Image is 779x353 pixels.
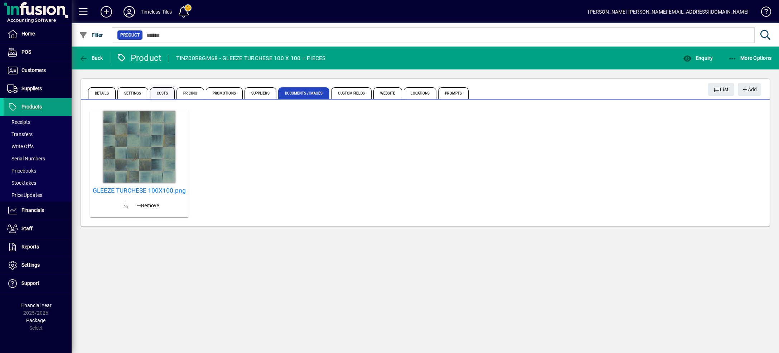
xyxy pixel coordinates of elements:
[150,87,175,99] span: Costs
[21,86,42,91] span: Suppliers
[206,87,243,99] span: Promotions
[4,80,72,98] a: Suppliers
[726,52,774,64] button: More Options
[176,53,325,64] div: TINZ00R8GM68 - GLEEZE TURCHESE 100 X 100 = PIECES
[4,177,72,189] a: Stocktakes
[7,168,36,174] span: Pricebooks
[681,52,715,64] button: Enquiry
[116,52,162,64] div: Product
[373,87,402,99] span: Website
[4,165,72,177] a: Pricebooks
[4,220,72,238] a: Staff
[278,87,330,99] span: Documents / Images
[4,62,72,79] a: Customers
[117,197,134,214] a: Download
[4,238,72,256] a: Reports
[21,67,46,73] span: Customers
[7,180,36,186] span: Stocktakes
[683,55,713,61] span: Enquiry
[134,199,162,212] button: Remove
[7,192,42,198] span: Price Updates
[4,116,72,128] a: Receipts
[4,256,72,274] a: Settings
[438,87,469,99] span: Prompts
[741,84,757,96] span: Add
[117,87,148,99] span: Settings
[331,87,371,99] span: Custom Fields
[77,29,105,42] button: Filter
[4,275,72,292] a: Support
[120,32,140,39] span: Product
[7,131,33,137] span: Transfers
[4,140,72,153] a: Write Offs
[79,55,103,61] span: Back
[714,84,729,96] span: List
[708,83,735,96] button: List
[21,207,44,213] span: Financials
[26,318,45,323] span: Package
[95,5,118,18] button: Add
[21,49,31,55] span: POS
[93,187,186,194] a: GLEEZE TURCHESE 100X100.png
[176,87,204,99] span: Pricing
[141,6,172,18] div: Timeless Tiles
[4,202,72,219] a: Financials
[245,87,276,99] span: Suppliers
[77,52,105,64] button: Back
[728,55,772,61] span: More Options
[118,5,141,18] button: Profile
[756,1,770,25] a: Knowledge Base
[88,87,116,99] span: Details
[7,156,45,161] span: Serial Numbers
[588,6,749,18] div: [PERSON_NAME] [PERSON_NAME][EMAIL_ADDRESS][DOMAIN_NAME]
[79,32,103,38] span: Filter
[738,83,761,96] button: Add
[137,202,159,209] span: Remove
[21,262,40,268] span: Settings
[4,43,72,61] a: POS
[4,128,72,140] a: Transfers
[21,226,33,231] span: Staff
[21,244,39,250] span: Reports
[21,280,39,286] span: Support
[7,144,34,149] span: Write Offs
[20,303,52,308] span: Financial Year
[21,31,35,37] span: Home
[72,52,111,64] app-page-header-button: Back
[7,119,30,125] span: Receipts
[4,189,72,201] a: Price Updates
[404,87,436,99] span: Locations
[4,25,72,43] a: Home
[4,153,72,165] a: Serial Numbers
[21,104,42,110] span: Products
